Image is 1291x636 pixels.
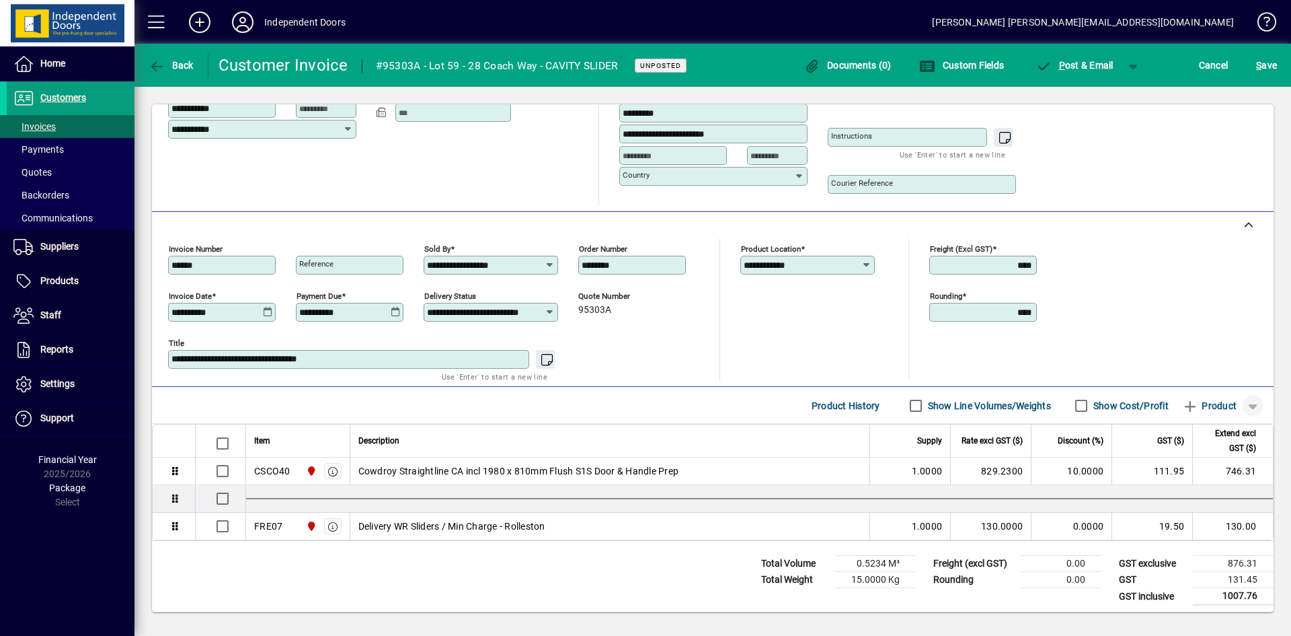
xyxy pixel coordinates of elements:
[38,454,97,465] span: Financial Year
[7,115,134,138] a: Invoices
[40,92,86,103] span: Customers
[1175,394,1243,418] button: Product
[13,213,93,223] span: Communications
[13,121,56,132] span: Invoices
[1182,395,1237,417] span: Product
[254,433,270,448] span: Item
[1112,572,1193,588] td: GST
[1091,399,1169,413] label: Show Cost/Profit
[804,60,892,71] span: Documents (0)
[1201,426,1256,456] span: Extend excl GST ($)
[930,244,992,254] mat-label: Freight (excl GST)
[1021,572,1101,588] td: 0.00
[831,131,872,141] mat-label: Instructions
[1031,458,1111,485] td: 10.0000
[40,413,74,423] span: Support
[7,138,134,161] a: Payments
[640,61,681,70] span: Unposted
[40,275,79,286] span: Products
[1112,588,1193,605] td: GST inclusive
[579,244,627,254] mat-label: Order number
[930,291,962,301] mat-label: Rounding
[1193,572,1274,588] td: 131.45
[1199,55,1228,76] span: Cancel
[927,556,1021,572] td: Freight (excl GST)
[145,53,197,77] button: Back
[925,399,1051,413] label: Show Line Volumes/Weights
[1256,60,1261,71] span: S
[917,433,942,448] span: Supply
[7,207,134,229] a: Communications
[959,520,1023,533] div: 130.0000
[13,190,69,201] span: Backorders
[254,520,282,533] div: FRE07
[376,55,619,77] div: #95303A - Lot 59 - 28 Coach Way - CAVITY SLIDER
[1196,53,1232,77] button: Cancel
[741,244,801,254] mat-label: Product location
[1192,513,1273,540] td: 130.00
[13,167,52,178] span: Quotes
[221,10,264,34] button: Profile
[169,291,212,301] mat-label: Invoice date
[812,395,880,417] span: Product History
[1059,60,1065,71] span: P
[219,55,348,76] div: Customer Invoice
[442,369,547,384] mat-hint: Use 'Enter' to start a new line
[900,147,1005,162] mat-hint: Use 'Enter' to start a new line
[1157,433,1184,448] span: GST ($)
[1031,513,1111,540] td: 0.0000
[919,60,1004,71] span: Custom Fields
[358,464,679,478] span: Cowdroy Straightline CA incl 1980 x 810mm Flush S1S Door & Handle Prep
[1192,458,1273,485] td: 746.31
[1253,53,1280,77] button: Save
[962,433,1023,448] span: Rate excl GST ($)
[299,259,334,269] mat-label: Reference
[1247,3,1274,46] a: Knowledge Base
[1112,556,1193,572] td: GST exclusive
[1111,458,1192,485] td: 111.95
[578,292,659,301] span: Quote number
[358,520,545,533] span: Delivery WR Sliders / Min Charge - Rolleston
[623,170,650,180] mat-label: Country
[912,520,943,533] span: 1.0000
[49,483,85,493] span: Package
[7,230,134,264] a: Suppliers
[7,402,134,435] a: Support
[169,339,184,348] mat-label: Title
[7,333,134,367] a: Reports
[916,53,1007,77] button: Custom Fields
[1111,513,1192,540] td: 19.50
[134,53,208,77] app-page-header-button: Back
[424,244,451,254] mat-label: Sold by
[40,378,75,389] span: Settings
[7,161,134,184] a: Quotes
[801,53,895,77] button: Documents (0)
[754,556,835,572] td: Total Volume
[835,556,916,572] td: 0.5234 M³
[7,367,134,401] a: Settings
[149,60,194,71] span: Back
[1021,556,1101,572] td: 0.00
[1029,53,1120,77] button: Post & Email
[754,572,835,588] td: Total Weight
[264,11,346,33] div: Independent Doors
[254,464,290,478] div: CSCO40
[40,344,73,355] span: Reports
[303,464,318,479] span: Christchurch
[178,10,221,34] button: Add
[7,264,134,298] a: Products
[40,58,65,69] span: Home
[169,244,223,254] mat-label: Invoice number
[7,47,134,81] a: Home
[1193,556,1274,572] td: 876.31
[7,184,134,207] a: Backorders
[358,433,399,448] span: Description
[1058,433,1103,448] span: Discount (%)
[1256,55,1277,76] span: ave
[959,464,1023,478] div: 829.2300
[932,11,1234,33] div: [PERSON_NAME] [PERSON_NAME][EMAIL_ADDRESS][DOMAIN_NAME]
[1035,60,1113,71] span: ost & Email
[40,241,79,252] span: Suppliers
[835,572,916,588] td: 15.0000 Kg
[13,144,64,155] span: Payments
